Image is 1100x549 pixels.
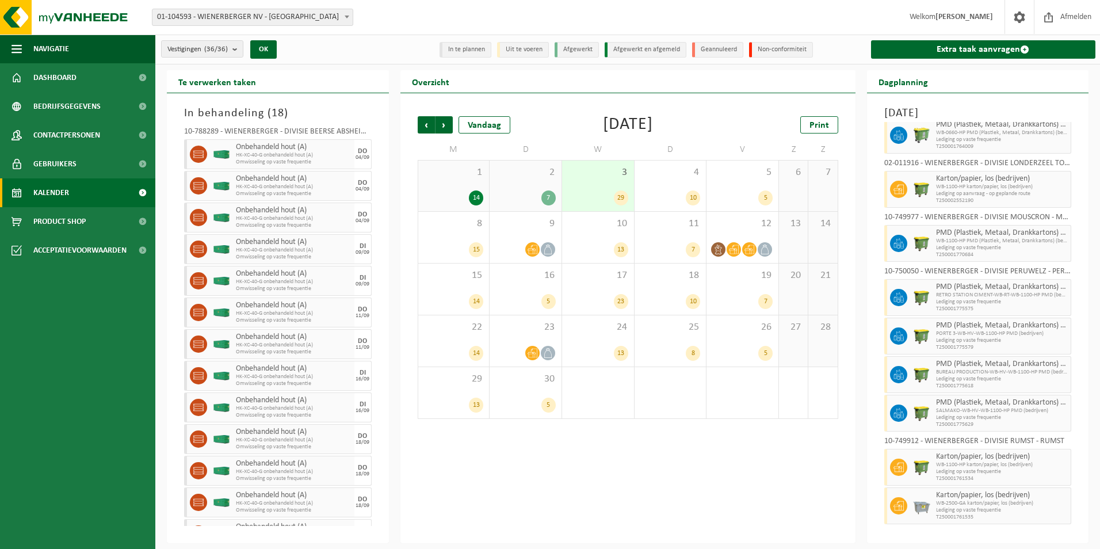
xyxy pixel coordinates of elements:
[686,294,700,309] div: 10
[913,497,930,514] img: WB-2500-GAL-GY-01
[236,412,352,419] span: Omwisseling op vaste frequentie
[360,369,366,376] div: DI
[913,235,930,252] img: WB-1100-HPE-GN-50
[33,236,127,265] span: Acceptatievoorwaarden
[808,139,838,160] td: Z
[936,184,1068,190] span: WB-1100-HP karton/papier, los (bedrijven)
[436,116,453,134] span: Volgende
[936,251,1068,258] span: T250001770684
[706,139,779,160] td: V
[936,344,1068,351] span: T250001775579
[913,366,930,383] img: WB-1100-HPE-GN-50
[884,437,1072,449] div: 10-749912 - WIENERBERGER - DIVISIE RUMST - RUMST
[614,242,628,257] div: 13
[418,139,490,160] td: M
[358,433,367,440] div: DO
[236,215,352,222] span: HK-XC-40-G onbehandeld hout (A)
[236,437,352,444] span: HK-XC-40-G onbehandeld hout (A)
[236,364,352,373] span: Onbehandeld hout (A)
[469,294,483,309] div: 14
[469,346,483,361] div: 14
[785,218,802,230] span: 13
[152,9,353,25] span: 01-104593 - WIENERBERGER NV - KORTRIJK
[640,269,701,282] span: 18
[913,181,930,198] img: WB-1100-HPE-GN-50
[568,321,628,334] span: 24
[936,136,1068,143] span: Lediging op vaste frequentie
[936,507,1068,514] span: Lediging op vaste frequentie
[936,228,1068,238] span: PMD (Plastiek, Metaal, Drankkartons) (bedrijven)
[936,321,1068,330] span: PMD (Plastiek, Metaal, Drankkartons) (bedrijven)
[236,380,352,387] span: Omwisseling op vaste frequentie
[358,338,367,345] div: DO
[356,408,369,414] div: 16/09
[33,92,101,121] span: Bedrijfsgegevens
[469,398,483,413] div: 13
[213,467,230,475] img: HK-XC-40-GN-00
[495,166,556,179] span: 2
[236,174,352,184] span: Onbehandeld hout (A)
[236,491,352,500] span: Onbehandeld hout (A)
[236,405,352,412] span: HK-XC-40-G onbehandeld hout (A)
[541,294,556,309] div: 5
[356,218,369,224] div: 04/09
[758,294,773,309] div: 7
[236,475,352,482] span: Omwisseling op vaste frequentie
[936,407,1068,414] span: SALMAKO-WB-HV-WB-1100-HP PMD (bedrijven)
[236,247,352,254] span: HK-XC-40-G onbehandeld hout (A)
[236,373,352,380] span: HK-XC-40-G onbehandeld hout (A)
[356,155,369,161] div: 04/09
[936,143,1068,150] span: T250001764009
[236,317,352,324] span: Omwisseling op vaste frequentie
[358,148,367,155] div: DO
[490,139,562,160] td: D
[686,242,700,257] div: 7
[236,349,352,356] span: Omwisseling op vaste frequentie
[204,45,228,53] count: (36/36)
[213,372,230,380] img: HK-XC-40-GN-00
[440,42,491,58] li: In te plannen
[236,190,352,197] span: Omwisseling op vaste frequentie
[800,116,838,134] a: Print
[541,190,556,205] div: 7
[236,184,352,190] span: HK-XC-40-G onbehandeld hout (A)
[356,250,369,256] div: 09/09
[555,42,599,58] li: Afgewerkt
[236,342,352,349] span: HK-XC-40-G onbehandeld hout (A)
[236,500,352,507] span: HK-XC-40-G onbehandeld hout (A)
[33,121,100,150] span: Contactpersonen
[272,108,284,119] span: 18
[213,308,230,317] img: HK-XC-40-GN-00
[424,321,484,334] span: 22
[913,127,930,144] img: WB-0660-HPE-GN-50
[152,9,353,26] span: 01-104593 - WIENERBERGER NV - KORTRIJK
[360,243,366,250] div: DI
[236,301,352,310] span: Onbehandeld hout (A)
[236,468,352,475] span: HK-XC-40-G onbehandeld hout (A)
[568,218,628,230] span: 10
[356,503,369,509] div: 18/09
[213,213,230,222] img: HK-XC-40-GN-00
[936,360,1068,369] span: PMD (Plastiek, Metaal, Drankkartons) (bedrijven)
[356,376,369,382] div: 16/09
[562,139,635,160] td: W
[936,299,1068,306] span: Lediging op vaste frequentie
[936,383,1068,390] span: T250001775618
[213,277,230,285] img: HK-XC-40-GN-00
[936,283,1068,292] span: PMD (Plastiek, Metaal, Drankkartons) (bedrijven)
[236,238,352,247] span: Onbehandeld hout (A)
[424,269,484,282] span: 15
[936,500,1068,507] span: WB-2500-GA karton/papier, los (bedrijven)
[424,218,484,230] span: 8
[614,346,628,361] div: 13
[936,462,1068,468] span: WB-1100-HP karton/papier, los (bedrijven)
[809,121,829,130] span: Print
[469,190,483,205] div: 14
[614,190,628,205] div: 29
[236,143,352,152] span: Onbehandeld hout (A)
[686,346,700,361] div: 8
[749,42,813,58] li: Non-conformiteit
[358,464,367,471] div: DO
[758,190,773,205] div: 5
[913,289,930,306] img: WB-1100-HPE-GN-50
